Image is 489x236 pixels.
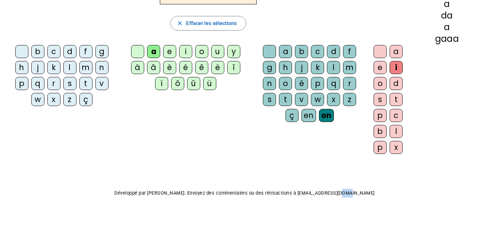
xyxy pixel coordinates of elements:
[211,45,224,58] div: u
[417,11,477,20] div: da
[95,45,109,58] div: g
[31,45,44,58] div: b
[47,93,60,106] div: x
[95,61,109,74] div: n
[227,45,240,58] div: y
[263,93,276,106] div: s
[6,189,483,198] p: Développé par [PERSON_NAME]. Envoyez des commentaires ou des rétroactions à [EMAIL_ADDRESS][DOMAI...
[63,77,76,90] div: s
[279,61,292,74] div: h
[295,77,308,90] div: é
[319,109,334,122] div: on
[417,34,477,43] div: gaaa
[417,23,477,32] div: a
[311,61,324,74] div: k
[31,61,44,74] div: j
[327,45,340,58] div: d
[390,61,403,74] div: i
[311,77,324,90] div: p
[211,61,224,74] div: ë
[15,61,28,74] div: h
[374,61,387,74] div: e
[47,61,60,74] div: k
[279,45,292,58] div: a
[390,125,403,138] div: l
[79,77,92,90] div: t
[203,77,216,90] div: ü
[47,77,60,90] div: r
[390,45,403,58] div: a
[170,16,246,30] button: Effacer les sélections
[179,45,192,58] div: i
[343,93,356,106] div: z
[343,45,356,58] div: f
[263,77,276,90] div: n
[31,93,44,106] div: w
[79,45,92,58] div: f
[295,45,308,58] div: b
[155,77,168,90] div: ï
[374,93,387,106] div: s
[374,77,387,90] div: o
[263,61,276,74] div: g
[63,61,76,74] div: l
[311,93,324,106] div: w
[177,20,183,27] mat-icon: close
[147,61,160,74] div: â
[390,93,403,106] div: t
[374,141,387,154] div: p
[343,77,356,90] div: r
[163,61,176,74] div: è
[295,61,308,74] div: j
[390,77,403,90] div: d
[31,77,44,90] div: q
[390,109,403,122] div: c
[327,61,340,74] div: l
[285,109,299,122] div: ç
[279,77,292,90] div: o
[311,45,324,58] div: c
[79,93,92,106] div: ç
[374,109,387,122] div: p
[179,61,192,74] div: é
[279,93,292,106] div: t
[147,45,160,58] div: a
[171,77,184,90] div: ô
[295,93,308,106] div: v
[63,45,76,58] div: d
[390,141,403,154] div: x
[327,93,340,106] div: x
[95,77,109,90] div: v
[79,61,92,74] div: m
[63,93,76,106] div: z
[131,61,144,74] div: à
[187,77,200,90] div: û
[15,77,28,90] div: p
[343,61,356,74] div: m
[186,19,237,28] span: Effacer les sélections
[227,61,240,74] div: î
[195,45,208,58] div: o
[301,109,316,122] div: en
[47,45,60,58] div: c
[327,77,340,90] div: q
[374,125,387,138] div: b
[195,61,208,74] div: ê
[163,45,176,58] div: e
